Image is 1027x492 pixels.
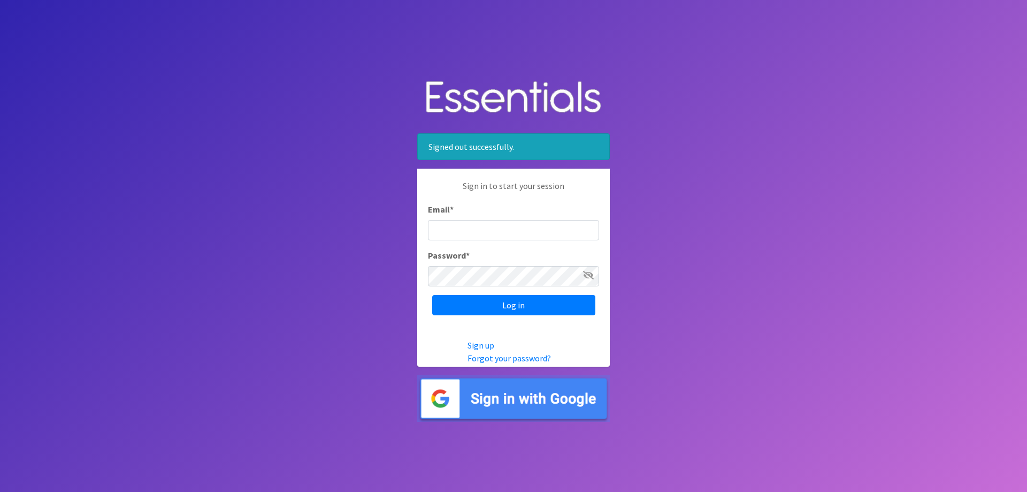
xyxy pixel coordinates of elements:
[467,353,551,364] a: Forgot your password?
[417,375,610,422] img: Sign in with Google
[432,295,595,315] input: Log in
[428,203,454,216] label: Email
[467,340,494,351] a: Sign up
[466,250,470,261] abbr: required
[417,70,610,125] img: Human Essentials
[417,133,610,160] div: Signed out successfully.
[450,204,454,215] abbr: required
[428,249,470,262] label: Password
[428,179,599,203] p: Sign in to start your session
